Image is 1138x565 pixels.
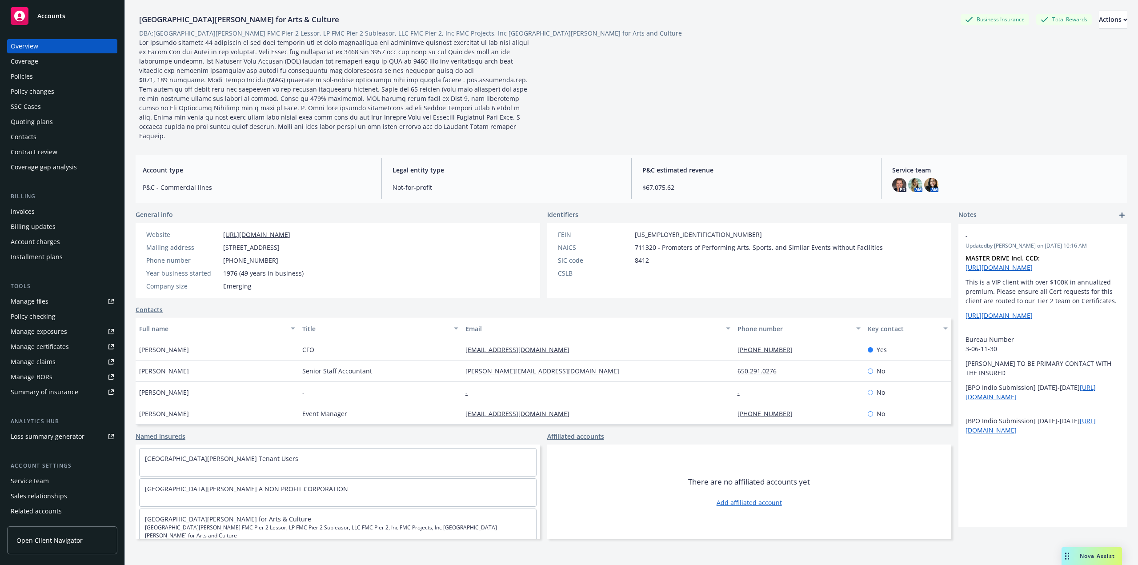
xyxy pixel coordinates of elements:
span: There are no affiliated accounts yet [688,477,810,487]
a: [GEOGRAPHIC_DATA][PERSON_NAME] A NON PROFIT CORPORATION [145,485,348,493]
img: photo [924,178,938,192]
div: Overview [11,39,38,53]
div: Full name [139,324,285,333]
span: - [635,268,637,278]
span: Service team [892,165,1120,175]
span: 8412 [635,256,649,265]
a: Affiliated accounts [547,432,604,441]
div: Email [465,324,721,333]
div: Sales relationships [11,489,67,503]
a: Quoting plans [7,115,117,129]
button: Actions [1099,11,1127,28]
div: Coverage gap analysis [11,160,77,174]
div: SSC Cases [11,100,41,114]
a: Manage certificates [7,340,117,354]
a: Coverage [7,54,117,68]
a: Overview [7,39,117,53]
span: Open Client Navigator [16,536,83,545]
p: This is a VIP client with over $100K in annualized premium. Please ensure all Cert requests for t... [966,277,1120,305]
a: [EMAIL_ADDRESS][DOMAIN_NAME] [465,345,577,354]
a: Contacts [136,305,163,314]
span: Legal entity type [393,165,621,175]
div: Website [146,230,220,239]
div: Account settings [7,461,117,470]
div: Manage BORs [11,370,52,384]
span: 711320 - Promoters of Performing Arts, Sports, and Similar Events without Facilities [635,243,883,252]
div: FEIN [558,230,631,239]
div: CSLB [558,268,631,278]
span: Emerging [223,281,252,291]
div: Quoting plans [11,115,53,129]
a: Contacts [7,130,117,144]
a: [EMAIL_ADDRESS][DOMAIN_NAME] [465,409,577,418]
div: Tools [7,282,117,291]
div: Policy checking [11,309,56,324]
div: Installment plans [11,250,63,264]
a: SSC Cases [7,100,117,114]
span: No [877,366,885,376]
button: Full name [136,318,299,339]
button: Nova Assist [1062,547,1122,565]
span: Not-for-profit [393,183,621,192]
span: 1976 (49 years in business) [223,268,304,278]
a: Coverage gap analysis [7,160,117,174]
span: CFO [302,345,314,354]
span: - [302,388,305,397]
div: DBA: [GEOGRAPHIC_DATA][PERSON_NAME] FMC Pier 2 Lessor, LP FMC Pier 2 Subleasor, LLC FMC Pier 2, I... [139,28,682,38]
div: Phone number [737,324,851,333]
a: [GEOGRAPHIC_DATA][PERSON_NAME] Tenant Users [145,454,298,463]
div: Analytics hub [7,417,117,426]
a: 650.291.0276 [737,367,784,375]
div: Contract review [11,145,57,159]
a: Manage BORs [7,370,117,384]
div: Policies [11,69,33,84]
div: NAICS [558,243,631,252]
button: Key contact [864,318,951,339]
span: Account type [143,165,371,175]
span: Yes [877,345,887,354]
div: Billing [7,192,117,201]
a: Installment plans [7,250,117,264]
img: photo [892,178,906,192]
div: Company size [146,281,220,291]
span: Updated by [PERSON_NAME] on [DATE] 10:16 AM [966,242,1120,250]
div: Manage files [11,294,48,309]
a: - [737,388,747,397]
button: Title [299,318,462,339]
span: [PHONE_NUMBER] [223,256,278,265]
a: Policies [7,69,117,84]
span: P&C estimated revenue [642,165,870,175]
a: Account charges [7,235,117,249]
div: Loss summary generator [11,429,84,444]
div: Business Insurance [961,14,1029,25]
a: Service team [7,474,117,488]
div: SIC code [558,256,631,265]
span: - [966,231,1097,240]
a: [URL][DOMAIN_NAME] [223,230,290,239]
a: [PHONE_NUMBER] [737,345,800,354]
a: Manage files [7,294,117,309]
div: -Updatedby [PERSON_NAME] on [DATE] 10:16 AMMASTER DRIVE Incl. CCD: [URL][DOMAIN_NAME]This is a VI... [958,224,1127,442]
div: Total Rewards [1036,14,1092,25]
div: Contacts [11,130,36,144]
span: [PERSON_NAME] [139,409,189,418]
div: Manage exposures [11,325,67,339]
span: Event Manager [302,409,347,418]
span: Notes [958,210,977,220]
div: Account charges [11,235,60,249]
a: - [465,388,475,397]
span: [PERSON_NAME] [139,388,189,397]
p: [PERSON_NAME] TO BE PRIMARY CONTACT WITH THE INSURED [966,359,1120,377]
div: Drag to move [1062,547,1073,565]
span: [STREET_ADDRESS] [223,243,280,252]
a: Contract review [7,145,117,159]
span: [PERSON_NAME] [139,345,189,354]
a: [PERSON_NAME][EMAIL_ADDRESS][DOMAIN_NAME] [465,367,626,375]
span: General info [136,210,173,219]
a: [PHONE_NUMBER] [737,409,800,418]
span: [GEOGRAPHIC_DATA][PERSON_NAME] FMC Pier 2 Lessor, LP FMC Pier 2 Subleasor, LLC FMC Pier 2, Inc FM... [145,524,531,540]
a: [GEOGRAPHIC_DATA][PERSON_NAME] for Arts & Culture [145,515,311,523]
div: Phone number [146,256,220,265]
a: Policy checking [7,309,117,324]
